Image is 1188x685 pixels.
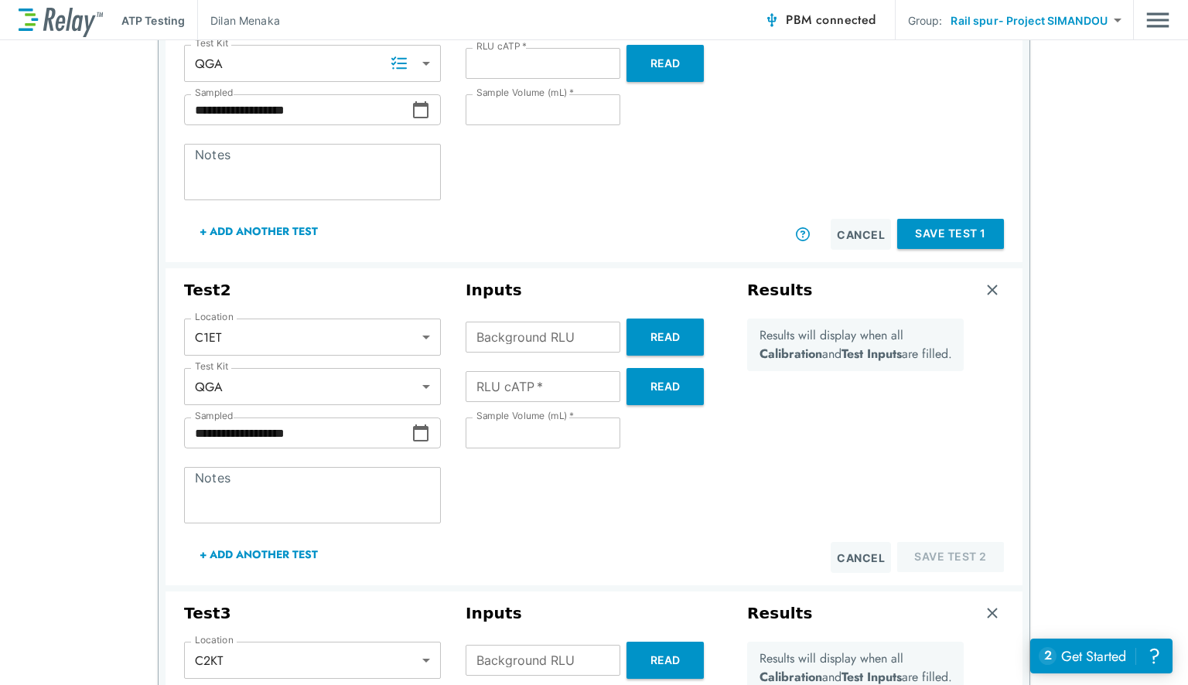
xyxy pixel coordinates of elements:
[195,361,229,372] label: Test Kit
[184,536,333,573] button: + Add Another Test
[184,322,441,353] div: C1ET
[985,282,1000,298] img: Remove
[626,642,704,679] button: Read
[760,326,952,363] p: Results will display when all and are filled.
[985,605,1000,621] img: Remove
[476,87,574,98] label: Sample Volume (mL)
[121,12,185,29] p: ATP Testing
[195,38,229,49] label: Test Kit
[466,604,722,623] h3: Inputs
[758,5,882,36] button: PBM connected
[1146,5,1169,35] button: Main menu
[476,411,574,421] label: Sample Volume (mL)
[897,219,1004,249] button: Save Test 1
[184,94,411,125] input: Choose date, selected date is Sep 17, 2025
[466,281,722,300] h3: Inputs
[626,368,704,405] button: Read
[195,635,234,646] label: Location
[210,12,280,29] p: Dilan Menaka
[747,281,813,300] h3: Results
[195,411,234,421] label: Sampled
[1030,639,1173,673] iframe: Resource center
[184,48,441,79] div: QGA
[626,319,704,356] button: Read
[786,9,876,31] span: PBM
[831,542,891,573] button: Cancel
[841,345,902,363] b: Test Inputs
[195,312,234,322] label: Location
[184,417,411,448] input: Choose date, selected date is Sep 17, 2025
[19,4,103,37] img: LuminUltra Relay
[760,345,822,363] b: Calibration
[184,604,441,623] h3: Test 3
[184,281,441,300] h3: Test 2
[626,45,704,82] button: Read
[747,604,813,623] h3: Results
[476,41,527,52] label: RLU cATP
[831,219,891,250] button: Cancel
[1146,5,1169,35] img: Drawer Icon
[184,213,333,250] button: + Add Another Test
[764,12,780,28] img: Connected Icon
[816,11,876,29] span: connected
[908,12,943,29] p: Group:
[184,645,441,676] div: C2KT
[184,371,441,402] div: QGA
[195,87,234,98] label: Sampled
